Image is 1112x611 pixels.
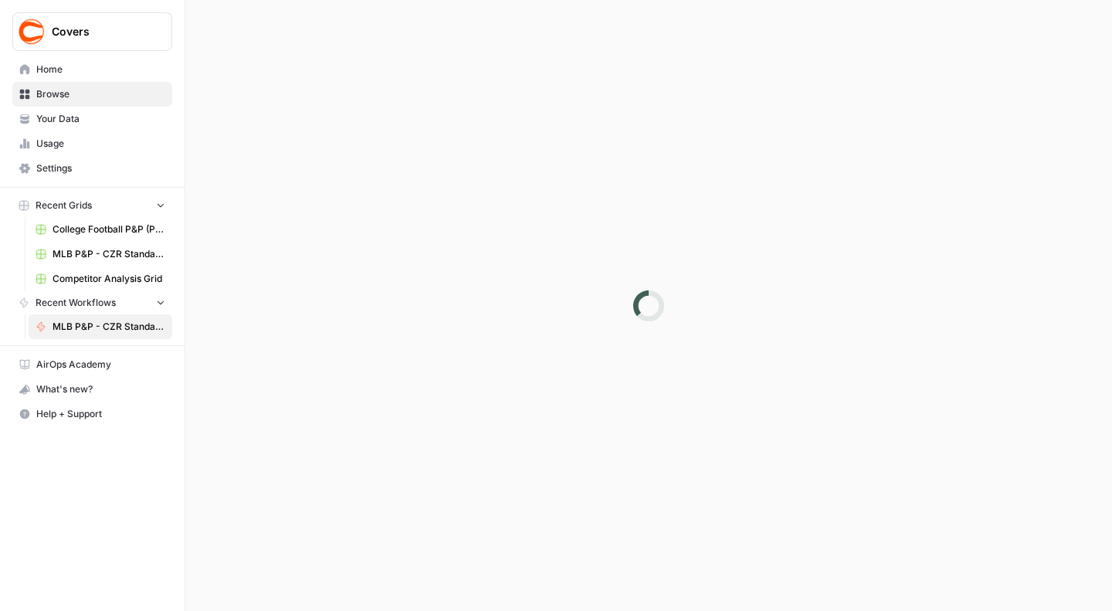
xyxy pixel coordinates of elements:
button: Workspace: Covers [12,12,172,51]
span: College Football P&P (Production) Grid (2) [53,222,165,236]
a: MLB P&P - CZR Standard (Production) [29,314,172,339]
span: MLB P&P - CZR Standard (Production) Grid (5) [53,247,165,261]
a: Home [12,57,172,82]
span: Help + Support [36,407,165,421]
button: Recent Workflows [12,291,172,314]
a: Browse [12,82,172,107]
a: Usage [12,131,172,156]
a: Your Data [12,107,172,131]
img: Covers Logo [18,18,46,46]
a: College Football P&P (Production) Grid (2) [29,217,172,242]
span: Home [36,63,165,76]
button: What's new? [12,377,172,402]
span: Settings [36,161,165,175]
span: Covers [52,24,145,39]
span: AirOps Academy [36,358,165,372]
a: Competitor Analysis Grid [29,266,172,291]
button: Recent Grids [12,194,172,217]
a: Settings [12,156,172,181]
div: What's new? [13,378,171,401]
span: Competitor Analysis Grid [53,272,165,286]
a: MLB P&P - CZR Standard (Production) Grid (5) [29,242,172,266]
span: Browse [36,87,165,101]
span: Usage [36,137,165,151]
span: Recent Workflows [36,296,116,310]
span: Recent Grids [36,199,92,212]
span: Your Data [36,112,165,126]
button: Help + Support [12,402,172,426]
span: MLB P&P - CZR Standard (Production) [53,320,165,334]
a: AirOps Academy [12,352,172,377]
